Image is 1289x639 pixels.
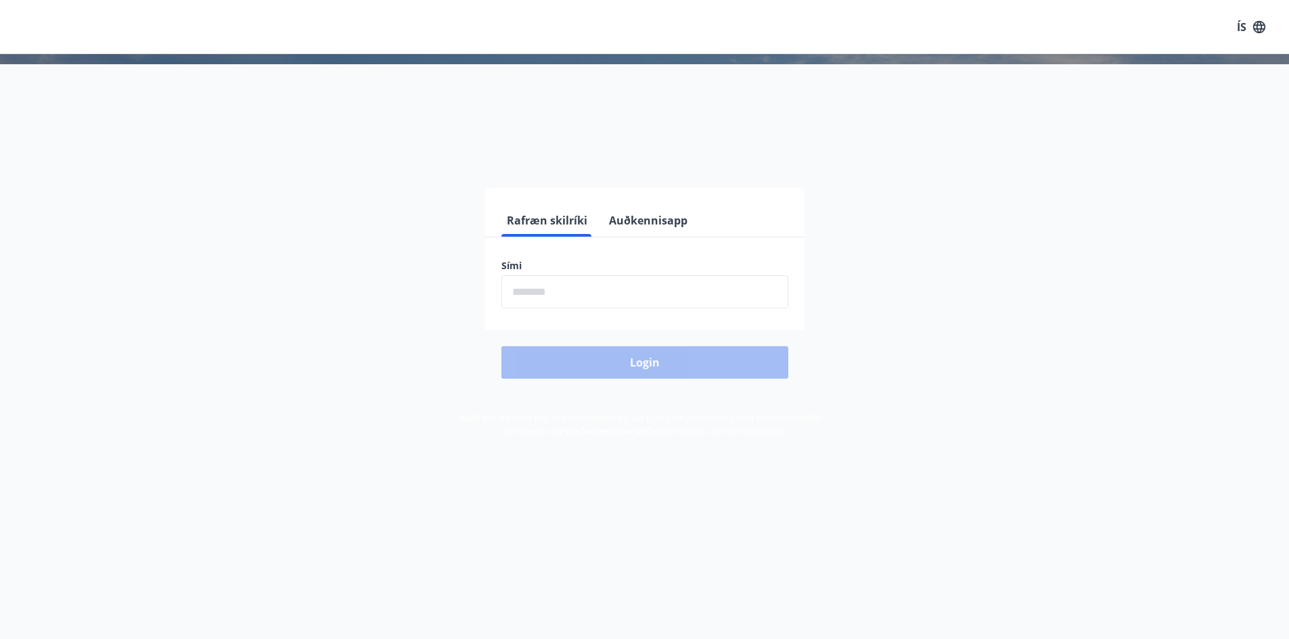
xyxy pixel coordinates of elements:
button: ÍS [1229,15,1273,39]
span: Með því að skrá þig inn samþykkir þú að upplýsingar um þig séu meðhöndlaðar í samræmi við Samband... [461,411,828,437]
label: Sími [501,259,788,273]
a: Persónuverndarstefna [560,425,662,437]
h1: Félagavefur, Samband stjórnendafélaga [174,81,1116,133]
button: Auðkennisapp [604,204,693,237]
span: Vinsamlegast skráðu þig inn með rafrænum skilríkjum eða Auðkennisappi. [432,144,857,160]
button: Rafræn skilríki [501,204,593,237]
